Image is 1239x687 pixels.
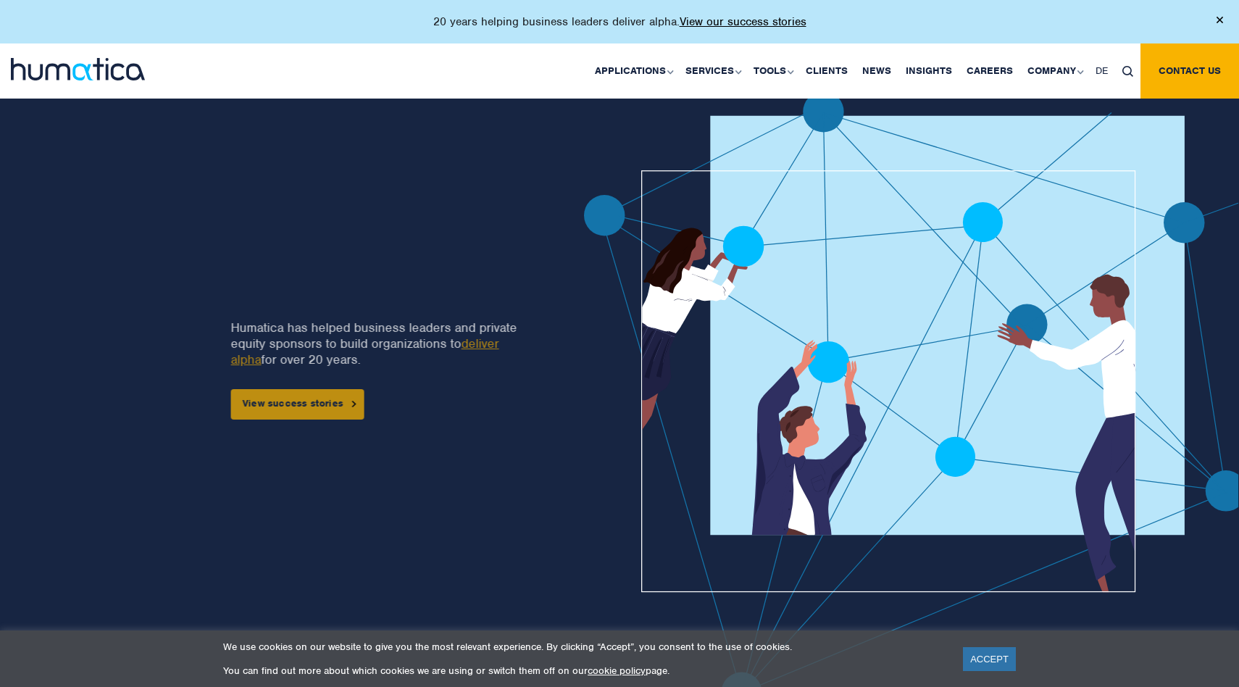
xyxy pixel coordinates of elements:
[1088,43,1115,99] a: DE
[678,43,746,99] a: Services
[231,320,531,367] p: Humatica has helped business leaders and private equity sponsors to build organizations to for ov...
[231,336,499,367] a: deliver alpha
[11,58,145,80] img: logo
[588,665,646,677] a: cookie policy
[231,389,364,420] a: View success stories
[959,43,1020,99] a: Careers
[223,641,945,653] p: We use cookies on our website to give you the most relevant experience. By clicking “Accept”, you...
[898,43,959,99] a: Insights
[680,14,806,29] a: View our success stories
[1122,66,1133,77] img: search_icon
[746,43,798,99] a: Tools
[855,43,898,99] a: News
[1096,64,1108,77] span: DE
[588,43,678,99] a: Applications
[798,43,855,99] a: Clients
[963,647,1016,671] a: ACCEPT
[1140,43,1239,99] a: Contact us
[433,14,806,29] p: 20 years helping business leaders deliver alpha.
[223,665,945,677] p: You can find out more about which cookies we are using or switch them off on our page.
[1020,43,1088,99] a: Company
[352,401,356,407] img: arrowicon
